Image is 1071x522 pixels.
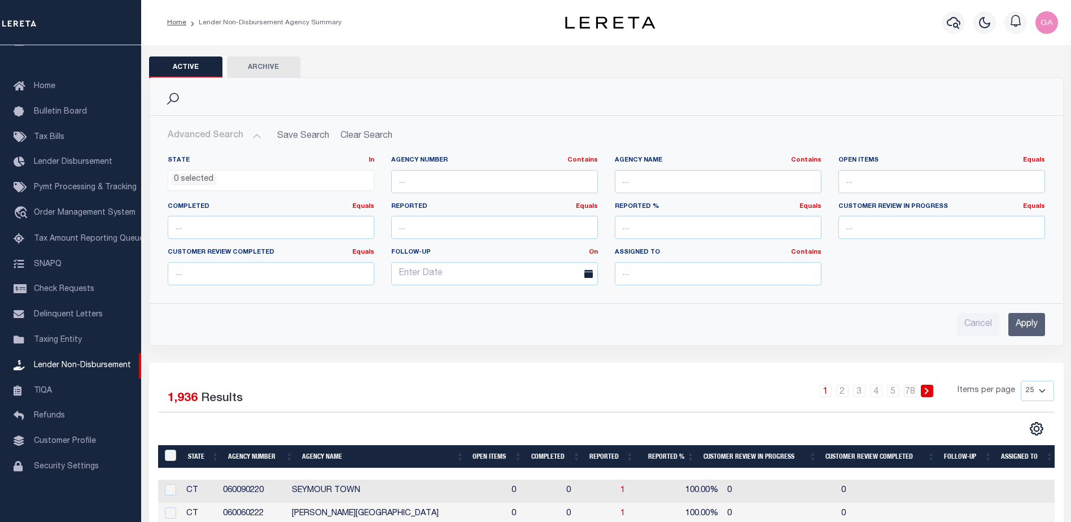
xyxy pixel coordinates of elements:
span: Lender Non-Disbursement [34,362,131,369]
th: Agency Number: activate to sort column ascending [224,445,298,468]
span: Tax Bills [34,133,64,141]
label: Assigned To [615,248,821,258]
label: Open Items [838,156,1045,166]
th: Reported: activate to sort column ascending [585,445,638,468]
th: Completed: activate to sort column ascending [527,445,585,468]
a: 1 [620,486,625,494]
span: Delinquent Letters [34,311,103,319]
span: 1,936 [168,393,198,404]
td: 060090220 [218,480,287,503]
th: Open Items: activate to sort column ascending [468,445,526,468]
input: ... [168,216,374,239]
a: 1 [819,385,832,397]
a: Contains [791,249,821,255]
a: Equals [576,203,598,210]
th: MBACode [158,445,184,468]
a: In [369,157,374,163]
label: Customer Review In Progress [838,202,1045,212]
td: 0 [837,480,947,503]
button: Archive [227,56,300,78]
input: Cancel [957,313,999,336]
span: Pymt Processing & Tracking [34,184,137,192]
span: Customer Profile [34,437,96,445]
li: 0 selected [171,173,216,186]
a: Equals [352,249,374,255]
input: ... [615,262,821,285]
li: Lender Non-Disbursement Agency Summary [186,18,342,28]
i: travel_explore [14,206,32,221]
td: 0 [723,480,837,503]
a: 3 [853,385,865,397]
input: ... [838,216,1045,239]
span: Order Management System [34,209,135,217]
span: Tax Amount Reporting Queue [34,235,144,243]
button: Advanced Search [168,125,261,147]
input: ... [615,216,821,239]
span: Home [34,82,55,90]
span: TIQA [34,386,52,394]
label: Follow-up [383,248,606,258]
a: Home [167,19,186,26]
a: On [589,249,598,255]
input: ... [168,262,374,285]
button: Active [149,56,222,78]
label: Reported % [615,202,821,212]
a: Equals [1023,203,1045,210]
span: Items per page [958,385,1015,397]
a: 2 [836,385,849,397]
th: Agency Name: activate to sort column ascending [298,445,468,468]
img: logo-dark.svg [565,16,655,29]
a: 78 [904,385,916,397]
th: Customer Review Completed: activate to sort column ascending [821,445,939,468]
a: 1 [620,510,625,517]
a: 5 [887,385,899,397]
input: Enter Date [391,262,598,285]
td: CT [182,480,218,503]
td: SEYMOUR TOWN [287,480,507,503]
span: Refunds [34,412,65,420]
input: Apply [1008,313,1045,336]
td: 0 [562,480,616,503]
th: Customer Review In Progress: activate to sort column ascending [699,445,821,468]
span: Bulletin Board [34,108,87,116]
a: 4 [870,385,882,397]
span: Taxing Entity [34,336,82,344]
td: 0 [507,480,561,503]
th: Assigned To: activate to sort column ascending [996,445,1058,468]
a: Contains [567,157,598,163]
a: Equals [1023,157,1045,163]
input: ... [391,216,598,239]
span: Lender Disbursement [34,158,112,166]
label: State [168,156,374,166]
input: ... [391,170,598,193]
input: ... [838,170,1045,193]
th: State: activate to sort column ascending [183,445,224,468]
label: Customer Review Completed [168,248,374,258]
label: Results [201,390,243,408]
span: Check Requests [34,285,94,293]
img: svg+xml;base64,PHN2ZyB4bWxucz0iaHR0cDovL3d3dy53My5vcmcvMjAwMC9zdmciIHBvaW50ZXItZXZlbnRzPSJub25lIi... [1035,11,1058,34]
a: Equals [352,203,374,210]
label: Completed [168,202,374,212]
span: SNAPQ [34,260,62,268]
label: Agency Number [391,156,598,166]
label: Reported [391,202,598,212]
label: Agency Name [615,156,821,166]
td: 100.00% [666,480,723,503]
th: Reported %: activate to sort column ascending [638,445,699,468]
input: ... [615,170,821,193]
th: Follow-up: activate to sort column ascending [939,445,996,468]
a: Contains [791,157,821,163]
span: Security Settings [34,463,99,471]
a: Equals [799,203,821,210]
